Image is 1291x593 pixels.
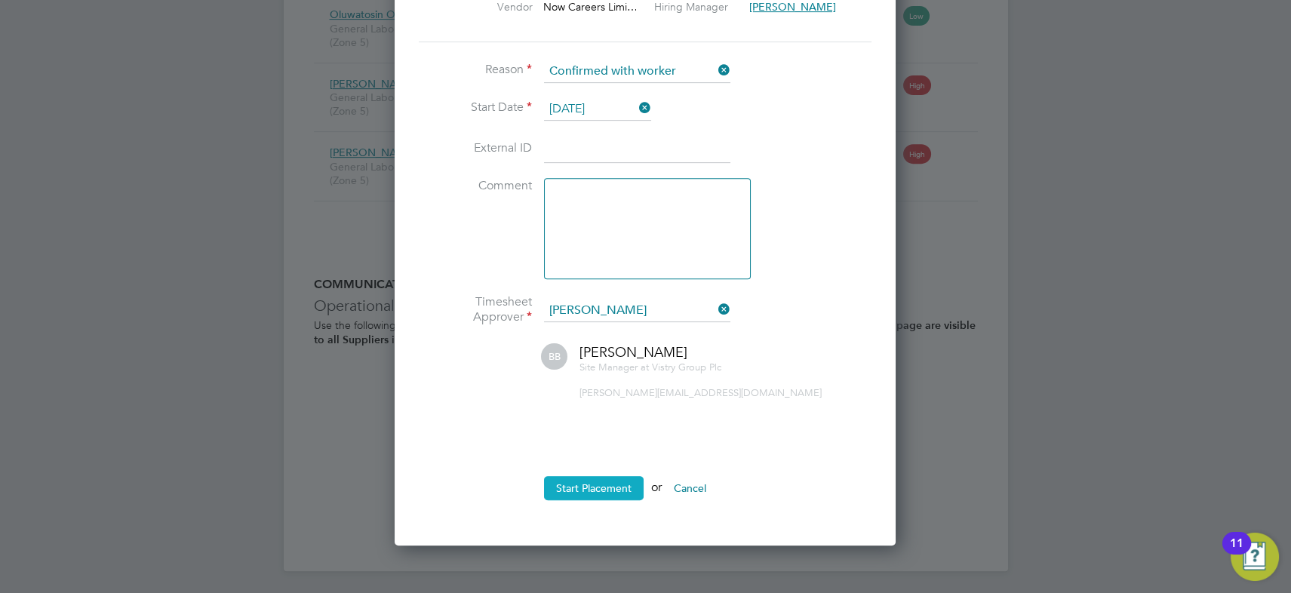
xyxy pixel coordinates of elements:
span: BB [541,343,567,370]
input: Select one [544,98,651,121]
label: Start Date [419,100,532,115]
span: Site Manager at [579,361,649,373]
button: Cancel [662,476,718,500]
div: 11 [1230,543,1243,563]
span: Vistry Group Plc [652,361,721,373]
li: or [419,476,871,515]
button: Open Resource Center, 11 new notifications [1231,533,1279,581]
span: [PERSON_NAME] [579,343,687,361]
label: External ID [419,140,532,156]
button: Start Placement [544,476,644,500]
label: Timesheet Approver [419,294,532,326]
input: Search for... [544,300,730,322]
label: Comment [419,178,532,194]
span: [PERSON_NAME][EMAIL_ADDRESS][DOMAIN_NAME] [579,386,822,399]
label: Reason [419,62,532,78]
input: Select one [544,60,730,83]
